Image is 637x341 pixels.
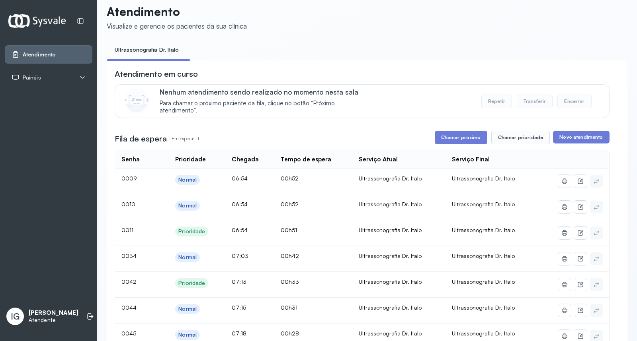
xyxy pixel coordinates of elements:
button: Novo atendimento [553,131,609,143]
span: 07:15 [232,304,246,311]
div: Ultrassonografia Dr. Italo [359,330,439,337]
span: Painéis [23,74,41,81]
div: Normal [178,254,197,261]
span: 06:54 [232,201,248,207]
p: Nenhum atendimento sendo realizado no momento nesta sala [160,88,370,96]
span: 00h52 [281,175,299,182]
span: 0045 [121,330,136,337]
div: Visualize e gerencie os pacientes da sua clínica [107,22,247,30]
span: Ultrassonografia Dr. Italo [452,330,515,337]
div: Ultrassonografia Dr. Italo [359,201,439,208]
span: Ultrassonografia Dr. Italo [452,175,515,182]
div: Prioridade [178,280,205,287]
h3: Fila de espera [115,133,167,144]
span: Ultrassonografia Dr. Italo [452,252,515,259]
span: Atendimento [23,51,56,58]
span: Ultrassonografia Dr. Italo [452,304,515,311]
div: Tempo de espera [281,156,331,163]
button: Transferir [517,95,553,108]
div: Prioridade [178,228,205,235]
div: Ultrassonografia Dr. Italo [359,304,439,311]
div: Serviço Final [452,156,490,163]
div: Chegada [232,156,259,163]
p: Em espera: 11 [172,133,199,144]
button: Chamar próximo [435,131,487,144]
div: Normal [178,306,197,312]
span: 0042 [121,278,137,285]
span: 0011 [121,227,133,233]
a: Atendimento [12,50,86,58]
div: Serviço Atual [359,156,398,163]
span: 00h51 [281,227,297,233]
p: [PERSON_NAME] [29,309,78,317]
span: 00h33 [281,278,299,285]
span: 0034 [121,252,137,259]
span: 06:54 [232,175,248,182]
span: 00h28 [281,330,299,337]
img: Logotipo do estabelecimento [8,14,66,27]
span: 0009 [121,175,137,182]
h3: Atendimento em curso [115,68,198,79]
span: 00h31 [281,304,297,311]
span: 00h52 [281,201,299,207]
span: 0010 [121,201,135,207]
div: Normal [178,331,197,338]
span: 07:13 [232,278,246,285]
span: 06:54 [232,227,248,233]
div: Ultrassonografia Dr. Italo [359,252,439,260]
span: 07:18 [232,330,246,337]
span: Ultrassonografia Dr. Italo [452,201,515,207]
span: Ultrassonografia Dr. Italo [452,227,515,233]
span: Ultrassonografia Dr. Italo [452,278,515,285]
div: Ultrassonografia Dr. Italo [359,227,439,234]
span: 00h42 [281,252,299,259]
a: Ultrassonografia Dr. Italo [107,43,187,56]
span: 0044 [121,304,137,311]
div: Ultrassonografia Dr. Italo [359,175,439,182]
img: Imagem de CalloutCard [125,89,149,112]
div: Ultrassonografia Dr. Italo [359,278,439,285]
button: Encerrar [557,95,591,108]
p: Atendimento [107,4,247,19]
div: Normal [178,176,197,183]
div: Normal [178,202,197,209]
button: Chamar prioridade [491,131,550,144]
button: Repetir [481,95,512,108]
div: Senha [121,156,140,163]
span: 07:03 [232,252,248,259]
span: Para chamar o próximo paciente da fila, clique no botão “Próximo atendimento”. [160,100,370,115]
div: Prioridade [175,156,206,163]
p: Atendente [29,317,78,324]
